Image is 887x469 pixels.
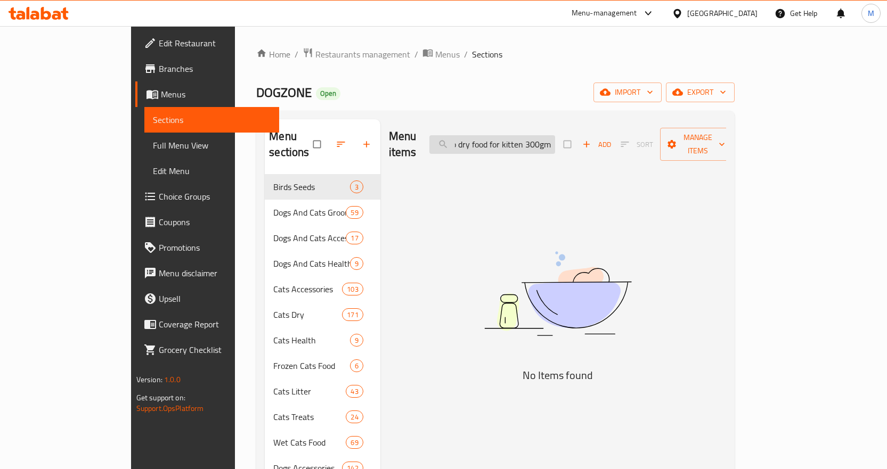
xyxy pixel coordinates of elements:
[265,404,380,430] div: Cats Treats24
[464,48,468,61] li: /
[136,401,204,415] a: Support.OpsPlatform
[159,216,271,228] span: Coupons
[273,206,346,219] span: Dogs And Cats Grooming
[346,206,363,219] div: items
[135,56,279,81] a: Branches
[153,164,271,177] span: Edit Menu
[273,283,342,295] span: Cats Accessories
[144,158,279,184] a: Edit Menu
[414,48,418,61] li: /
[329,133,355,156] span: Sort sections
[343,284,362,294] span: 103
[135,311,279,337] a: Coverage Report
[342,283,363,295] div: items
[273,410,346,423] span: Cats Treats
[346,438,362,448] span: 69
[153,113,271,126] span: Sections
[572,7,637,20] div: Menu-management
[351,259,363,269] span: 9
[144,107,279,133] a: Sections
[269,128,313,160] h2: Menu sections
[425,223,691,364] img: dish.svg
[346,385,363,398] div: items
[273,436,346,449] span: Wet Cats Food
[135,337,279,363] a: Grocery Checklist
[593,83,662,102] button: import
[346,232,363,244] div: items
[346,386,362,397] span: 43
[351,335,363,345] span: 9
[159,292,271,305] span: Upsell
[435,48,460,61] span: Menus
[265,251,380,276] div: Dogs And Cats Health9
[135,286,279,311] a: Upsell
[273,385,346,398] span: Cats Litter
[153,139,271,152] span: Full Menu View
[351,361,363,371] span: 6
[159,37,271,50] span: Edit Restaurant
[346,436,363,449] div: items
[674,86,726,99] span: export
[316,87,340,100] div: Open
[350,334,363,347] div: items
[135,209,279,235] a: Coupons
[159,190,271,203] span: Choice Groups
[265,276,380,302] div: Cats Accessories103
[265,302,380,327] div: Cats Dry171
[602,86,653,99] span: import
[159,343,271,356] span: Grocery Checklist
[669,131,727,158] span: Manage items
[389,128,417,160] h2: Menu items
[350,180,363,193] div: items
[273,232,346,244] span: Dogs And Cats Accessories
[472,48,502,61] span: Sections
[580,136,614,153] span: Add item
[303,47,410,61] a: Restaurants management
[342,308,363,321] div: items
[350,359,363,372] div: items
[265,430,380,455] div: Wet Cats Food69
[135,260,279,286] a: Menu disclaimer
[256,80,312,104] span: DOGZONE
[273,334,349,347] span: Cats Health
[422,47,460,61] a: Menus
[687,7,758,19] div: [GEOGRAPHIC_DATA]
[273,359,349,372] span: Frozen Cats Food
[346,412,362,422] span: 24
[273,257,349,270] span: Dogs And Cats Health
[660,128,736,161] button: Manage items
[580,136,614,153] button: Add
[135,30,279,56] a: Edit Restaurant
[164,373,181,386] span: 1.0.0
[425,367,691,384] h5: No Items found
[265,379,380,404] div: Cats Litter43
[346,208,362,218] span: 59
[159,318,271,331] span: Coverage Report
[582,138,611,151] span: Add
[135,184,279,209] a: Choice Groups
[135,235,279,260] a: Promotions
[159,62,271,75] span: Branches
[265,200,380,225] div: Dogs And Cats Grooming59
[161,88,271,101] span: Menus
[144,133,279,158] a: Full Menu View
[316,89,340,98] span: Open
[265,225,380,251] div: Dogs And Cats Accessories17
[265,327,380,353] div: Cats Health9
[343,310,362,320] span: 171
[273,308,342,321] span: Cats Dry
[265,174,380,200] div: Birds Seeds3
[315,48,410,61] span: Restaurants management
[666,83,735,102] button: export
[346,233,362,243] span: 17
[346,410,363,423] div: items
[295,48,298,61] li: /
